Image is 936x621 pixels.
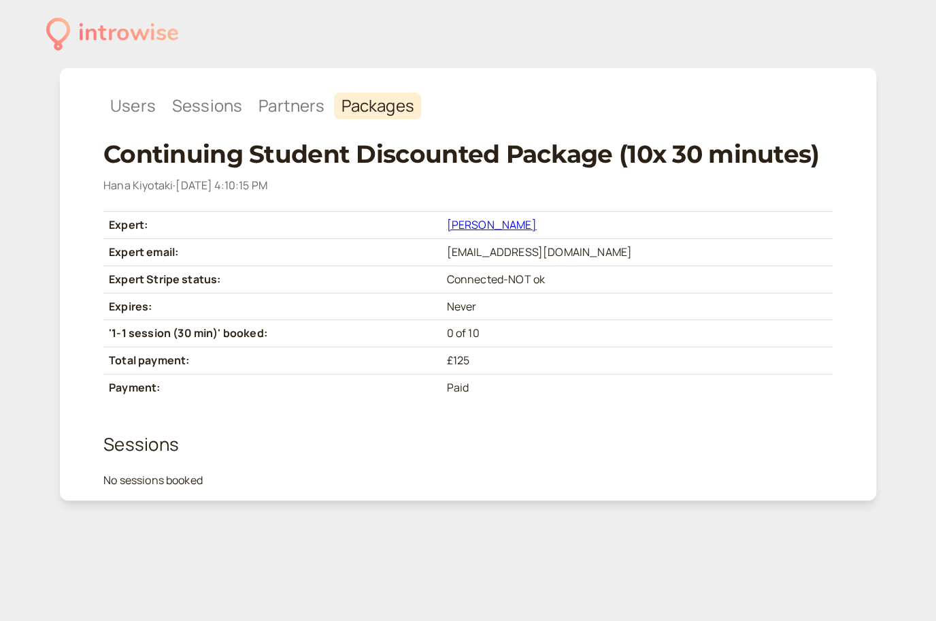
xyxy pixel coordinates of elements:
th: Expert Stripe status: [103,266,441,293]
a: Partners [252,93,331,119]
a: Sessions [165,93,249,119]
th: Expert email: [103,238,441,266]
div: Hana Kiyotaki [103,177,833,195]
th: Expires: [103,293,441,320]
h1: Continuing Student Discounted Package (10x 30 minutes) [103,140,833,169]
div: introwise [78,15,179,52]
h2: Sessions [103,431,833,458]
span: · [173,178,175,193]
td: Never [441,293,833,320]
th: Total payment: [103,347,441,375]
a: Users [103,93,163,119]
th: Payment: [103,375,441,401]
a: [PERSON_NAME] [446,217,536,232]
td: £125 [441,347,833,375]
td: Connected - NOT ok [441,266,833,293]
td: Paid [441,375,833,401]
td: [EMAIL_ADDRESS][DOMAIN_NAME] [441,238,833,266]
th: ' 1-1 session (30 min) ' booked: [103,320,441,347]
a: Packages [334,93,420,119]
th: Expert: [103,211,441,238]
time: [DATE] 4:10:15 PM [175,178,267,193]
td: 0 of 10 [441,320,833,347]
a: introwise [46,15,179,52]
div: No sessions booked [60,68,876,500]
